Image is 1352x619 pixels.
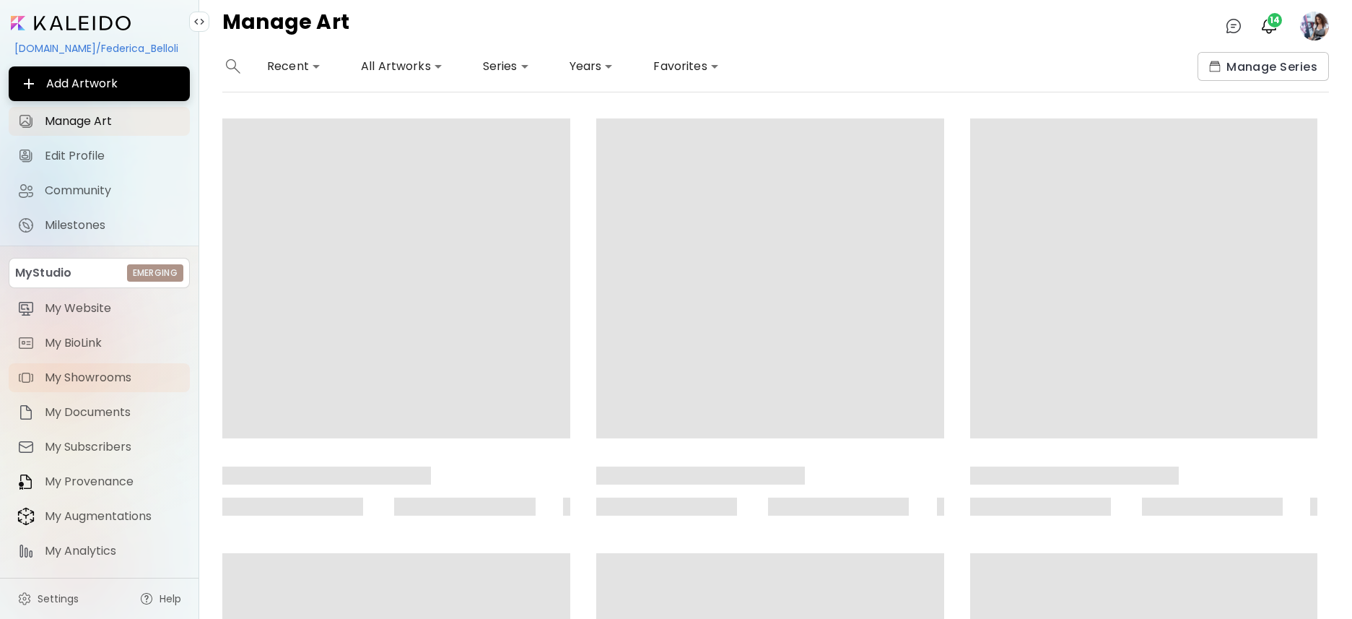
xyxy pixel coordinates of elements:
[9,502,190,531] a: itemMy Augmentations
[17,473,35,490] img: item
[9,36,190,61] div: [DOMAIN_NAME]/Federica_Belloli
[139,592,154,606] img: help
[222,12,349,40] h4: Manage Art
[17,113,35,130] img: Manage Art icon
[45,475,181,489] span: My Provenance
[17,542,35,560] img: item
[261,55,326,78] div: Recent
[45,405,181,420] span: My Documents
[17,369,35,386] img: item
[9,211,190,240] a: completeMilestones iconMilestones
[45,440,181,454] span: My Subscribers
[9,433,190,462] a: itemMy Subscribers
[17,334,35,352] img: item
[133,267,178,280] h6: Emerging
[647,55,724,78] div: Favorites
[17,404,35,421] img: item
[45,149,181,163] span: Edit Profile
[1268,13,1282,27] span: 14
[45,301,181,316] span: My Website
[9,66,190,101] button: Add Artwork
[45,336,181,350] span: My BioLink
[355,55,448,78] div: All Artworks
[45,544,181,558] span: My Analytics
[160,592,181,606] span: Help
[226,59,240,74] img: search
[17,592,32,606] img: settings
[45,509,181,524] span: My Augmentations
[9,142,190,170] a: Edit Profile iconEdit Profile
[17,300,35,317] img: item
[222,52,244,81] button: search
[9,584,87,613] a: Settings
[1209,61,1221,72] img: collections
[45,371,181,385] span: My Showrooms
[17,217,35,234] img: Milestones icon
[17,507,35,526] img: item
[564,55,619,78] div: Years
[1209,59,1317,74] span: Manage Series
[17,147,35,165] img: Edit Profile icon
[9,294,190,323] a: itemMy Website
[1260,17,1278,35] img: bellIcon
[1225,17,1242,35] img: chatIcon
[45,183,181,198] span: Community
[1198,52,1329,81] button: collectionsManage Series
[131,584,190,613] a: Help
[9,398,190,427] a: itemMy Documents
[1257,14,1281,38] button: bellIcon14
[45,114,181,129] span: Manage Art
[193,16,205,27] img: collapse
[17,438,35,456] img: item
[477,55,535,78] div: Series
[45,218,181,233] span: Milestones
[9,107,190,136] a: Manage Art iconManage Art
[38,592,79,606] span: Settings
[9,363,190,392] a: itemMy Showrooms
[9,467,190,496] a: itemMy Provenance
[20,75,178,92] span: Add Artwork
[9,537,190,566] a: itemMy Analytics
[9,176,190,205] a: Community iconCommunity
[15,264,71,282] p: MyStudio
[17,182,35,199] img: Community icon
[9,329,190,358] a: itemMy BioLink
